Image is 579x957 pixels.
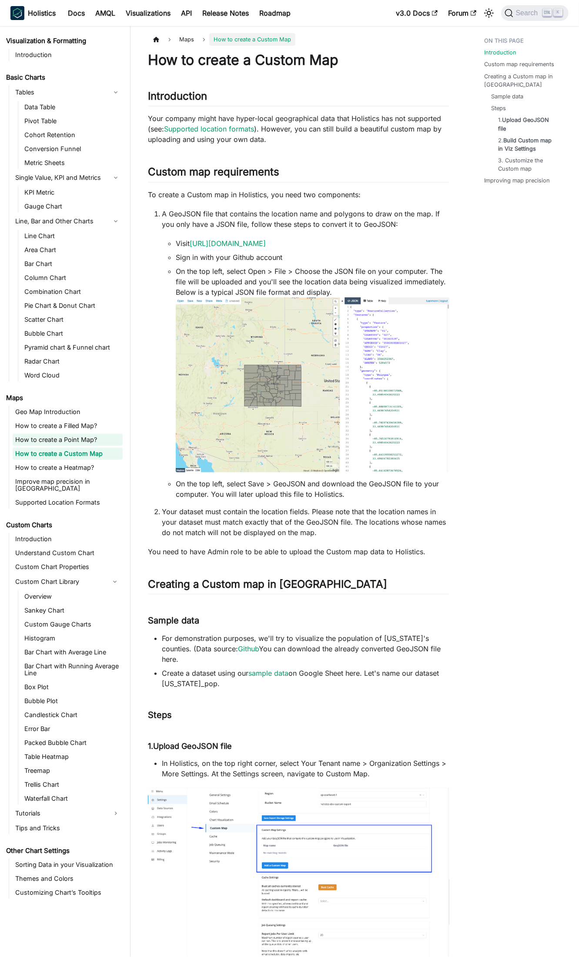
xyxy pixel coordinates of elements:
span: Search [513,9,543,17]
a: sample data [248,669,288,677]
a: Word Cloud [22,369,123,381]
a: Column Chart [22,272,123,284]
a: Histogram [22,632,123,644]
a: Visualizations [120,6,176,20]
img: Holistics [10,6,24,20]
a: [URL][DOMAIN_NAME] [190,239,266,248]
p: To create a Custom map in Holistics, you need two components: [148,189,449,200]
h2: Creating a Custom map in [GEOGRAPHIC_DATA] [148,578,449,594]
a: Table Heatmap [22,751,123,763]
p: A GeoJSON file that contains the location name and polygons to draw on the map. If you only have ... [162,209,449,229]
a: API [176,6,197,20]
a: Introduction [13,533,123,545]
a: Metric Sheets [22,157,123,169]
a: Candlestick Chart [22,709,123,721]
a: Sankey Chart [22,604,123,617]
a: Custom map requirements [484,60,554,68]
a: Packed Bubble Chart [22,737,123,749]
a: Customizing Chart’s Tooltips [13,886,123,899]
a: Error Bar [22,723,123,735]
a: KPI Metric [22,186,123,199]
a: Maps [3,392,123,404]
p: You need to have Admin role to be able to upload the Custom map data to Holistics. [148,546,449,557]
a: Sample data [491,92,523,101]
p: Your dataset must contain the location fields. Please note that the location names in your datase... [162,506,449,538]
a: Improve map precision in [GEOGRAPHIC_DATA] [13,475,123,495]
h4: 1. [148,741,449,751]
a: Release Notes [197,6,254,20]
a: Bar Chart with Average Line [22,646,123,658]
h3: Steps [148,710,449,721]
li: For demonstration purposes, we'll try to visualize the population of [US_STATE]'s counties. (Data... [162,633,449,664]
a: Other Chart Settings [3,845,123,857]
h3: Sample data [148,615,449,626]
a: Forum [443,6,482,20]
kbd: K [554,9,562,17]
a: Single Value, KPI and Metrics [13,171,123,185]
a: Steps [491,104,506,112]
a: Cohort Retention [22,129,123,141]
a: Tips and Tricks [13,822,123,834]
a: Bubble Chart [22,327,123,340]
a: Bar Chart [22,258,123,270]
a: Area Chart [22,244,123,256]
b: Holistics [28,8,56,18]
a: 1.Upload GeoJSON file [498,116,558,132]
a: 2.Build Custom map in Viz Settings [498,136,558,153]
strong: Build Custom map in Viz Settings [498,137,552,152]
span: Maps [175,33,198,46]
a: Custom Chart Library [13,575,107,589]
a: Creating a Custom map in [GEOGRAPHIC_DATA] [484,72,565,89]
a: Tables [13,85,123,99]
a: How to create a Heatmap? [13,462,123,474]
a: Introduction [484,48,516,57]
li: In Holistics, on the top right corner, select Your Tenant name > Organization Settings > More Set... [162,758,449,779]
a: Improving map precision [484,176,550,185]
a: Bar Chart with Running Average Line [22,660,123,679]
a: Supported Location Formats [13,496,123,509]
a: Line Chart [22,230,123,242]
span: How to create a Custom Map [209,33,295,46]
a: 3. Customize the Custom map [498,156,558,173]
a: Box Plot [22,681,123,693]
a: Gauge Chart [22,200,123,212]
button: Switch between dark and light mode (currently light mode) [482,6,496,20]
button: Collapse sidebar category 'Custom Chart Library' [107,575,123,589]
a: Understand Custom Chart [13,547,123,559]
a: Home page [148,33,164,46]
a: Basic Charts [3,71,123,84]
a: Pivot Table [22,115,123,127]
li: Sign in with your Github account [176,252,449,263]
a: Visualization & Formatting [3,35,123,47]
a: AMQL [90,6,120,20]
li: Visit [176,238,449,249]
a: How to create a Point Map? [13,434,123,446]
a: Sorting Data in your Visualization [13,859,123,871]
a: Tutorials [13,806,123,820]
a: Introduction [13,49,123,61]
h2: Custom map requirements [148,165,449,182]
p: Your company might have hyper-local geographical data that Holistics has not supported (see: ). H... [148,113,449,145]
a: Custom Gauge Charts [22,618,123,630]
strong: Upload GeoJSON file [153,741,232,751]
a: Roadmap [254,6,296,20]
li: Create a dataset using our on Google Sheet here. Let's name our dataset [US_STATE]_pop. [162,668,449,689]
nav: Breadcrumbs [148,33,449,46]
li: On the top left, select Open > File > Choose the JSON file on your computer. The file will be upl... [176,266,449,475]
a: Custom Chart Properties [13,561,123,573]
a: Overview [22,590,123,603]
img: JSON file of Colorado State [176,297,449,472]
a: How to create a Custom Map [13,448,123,460]
a: Radar Chart [22,355,123,367]
a: Pyramid chart & Funnel chart [22,341,123,354]
a: Trellis Chart [22,778,123,791]
a: Github [238,644,259,653]
a: Themes and Colors [13,873,123,885]
a: Treemap [22,765,123,777]
a: Conversion Funnel [22,143,123,155]
h1: How to create a Custom Map [148,51,449,69]
a: HolisticsHolistics [10,6,56,20]
a: Waterfall Chart [22,792,123,805]
a: Custom Charts [3,519,123,531]
a: Scatter Chart [22,313,123,326]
